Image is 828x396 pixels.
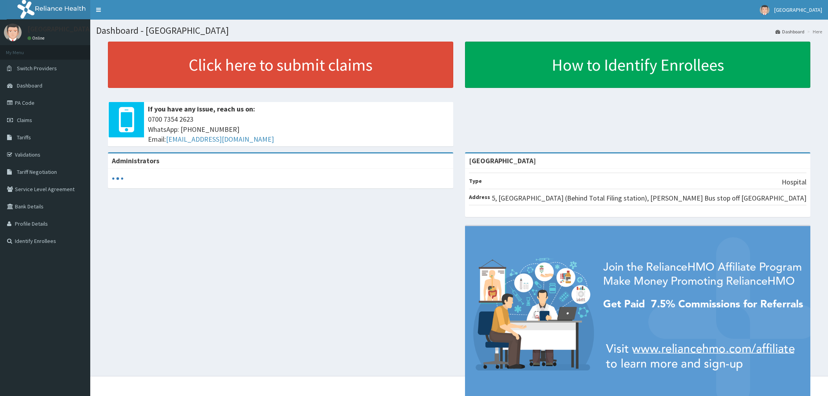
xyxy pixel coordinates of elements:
b: Address [469,193,490,201]
a: Click here to submit claims [108,42,453,88]
img: User Image [4,24,22,41]
span: Tariff Negotiation [17,168,57,175]
b: Type [469,177,482,184]
span: Dashboard [17,82,42,89]
a: How to Identify Enrollees [465,42,810,88]
p: Hospital [782,177,806,187]
span: [GEOGRAPHIC_DATA] [774,6,822,13]
svg: audio-loading [112,173,124,184]
a: Dashboard [775,28,804,35]
strong: [GEOGRAPHIC_DATA] [469,156,536,165]
span: Tariffs [17,134,31,141]
li: Here [805,28,822,35]
a: Online [27,35,46,41]
b: If you have any issue, reach us on: [148,104,255,113]
img: User Image [760,5,770,15]
b: Administrators [112,156,159,165]
span: Switch Providers [17,65,57,72]
a: [EMAIL_ADDRESS][DOMAIN_NAME] [166,135,274,144]
span: Claims [17,117,32,124]
h1: Dashboard - [GEOGRAPHIC_DATA] [96,26,822,36]
p: 5, [GEOGRAPHIC_DATA] (Behind Total Filing station), [PERSON_NAME] Bus stop off [GEOGRAPHIC_DATA] [492,193,806,203]
p: [GEOGRAPHIC_DATA] [27,26,92,33]
span: 0700 7354 2623 WhatsApp: [PHONE_NUMBER] Email: [148,114,449,144]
